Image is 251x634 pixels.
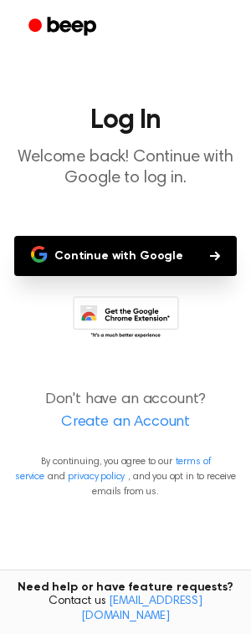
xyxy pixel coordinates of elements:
a: Create an Account [17,412,234,434]
a: [EMAIL_ADDRESS][DOMAIN_NAME] [81,596,202,622]
button: Continue with Google [14,236,237,276]
p: Welcome back! Continue with Google to log in. [13,147,238,189]
p: Don't have an account? [13,389,238,434]
a: Beep [17,11,111,43]
h1: Log In [13,107,238,134]
p: By continuing, you agree to our and , and you opt in to receive emails from us. [13,454,238,499]
a: privacy policy [68,472,125,482]
span: Contact us [10,595,241,624]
